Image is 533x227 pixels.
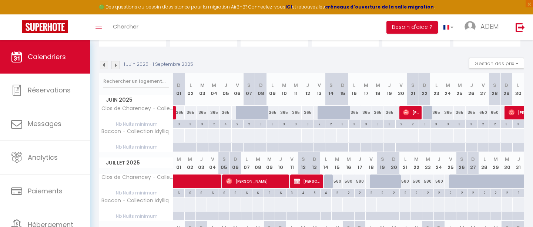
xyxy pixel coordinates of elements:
div: 365 [466,106,477,119]
div: 4 [220,120,231,127]
th: 10 [275,152,286,175]
th: 21 [399,152,411,175]
abbr: M [282,82,286,89]
abbr: L [353,82,355,89]
th: 07 [243,73,255,106]
div: 2 [377,189,388,196]
abbr: L [435,82,438,89]
th: 03 [196,152,207,175]
div: 2 [479,189,490,196]
div: 2 [343,189,354,196]
abbr: V [211,156,214,163]
th: 27 [477,73,489,106]
div: 3 [419,120,430,127]
th: 24 [442,73,454,106]
th: 20 [388,152,400,175]
span: Clos de Charencey - Collection Idylliq [100,175,174,180]
div: 580 [354,175,366,188]
div: 6 [173,189,184,196]
span: Messages [28,119,61,128]
abbr: S [247,82,251,89]
abbr: S [329,82,333,89]
div: 2 [477,120,489,127]
div: 2 [388,189,399,196]
abbr: D [234,156,237,163]
div: 3 [197,120,208,127]
div: 580 [411,175,422,188]
th: 14 [320,152,332,175]
abbr: M [200,82,205,89]
div: 580 [433,175,445,188]
th: 16 [349,73,361,106]
span: Calendriers [28,52,66,61]
div: 365 [197,106,208,119]
div: 3 [513,120,524,127]
div: 3 [442,120,454,127]
div: 2 [396,120,407,127]
th: 11 [286,152,298,175]
abbr: M [256,156,260,163]
button: Ouvrir le widget de chat LiveChat [6,3,28,25]
div: 6 [185,189,196,196]
div: 3 [349,120,360,127]
abbr: M [376,82,380,89]
abbr: M [188,156,192,163]
div: 2 [445,189,456,196]
th: 30 [502,152,513,175]
div: 365 [442,106,454,119]
abbr: L [483,156,486,163]
abbr: M [346,156,351,163]
th: 13 [309,152,321,175]
div: 2 [434,189,445,196]
abbr: V [236,82,239,89]
th: 22 [411,152,422,175]
div: 5 [208,120,220,127]
abbr: L [245,156,248,163]
abbr: M [267,156,272,163]
abbr: J [470,82,473,89]
th: 17 [354,152,366,175]
th: 23 [422,152,434,175]
abbr: D [392,156,396,163]
th: 18 [372,73,384,106]
div: 650 [489,106,501,119]
th: 19 [383,73,395,106]
div: 580 [343,175,354,188]
abbr: M [294,82,298,89]
abbr: M [493,156,498,163]
th: 09 [264,152,275,175]
th: 07 [241,152,252,175]
div: 2 [411,189,422,196]
div: 365 [208,106,220,119]
th: 15 [337,73,349,106]
abbr: J [388,82,391,89]
th: 04 [207,152,218,175]
th: 09 [266,73,278,106]
span: Nb Nuits minimum [99,189,173,197]
div: 365 [290,106,302,119]
th: 10 [278,73,290,106]
div: 365 [185,106,197,119]
div: 3 [501,120,512,127]
th: 14 [325,73,337,106]
th: 21 [407,73,419,106]
th: 20 [395,73,407,106]
abbr: J [358,156,361,163]
th: 19 [377,152,388,175]
div: 2 [422,189,433,196]
img: logout [516,23,525,32]
th: 05 [218,152,230,175]
div: 3 [372,120,383,127]
div: 365 [454,106,466,119]
div: 3 [430,120,442,127]
span: [PERSON_NAME] [294,174,322,188]
span: Baccon - Collection Idylliq [100,129,169,134]
th: 01 [173,152,185,175]
div: 580 [422,175,434,188]
div: 365 [266,106,278,119]
span: [PERSON_NAME] [403,105,419,119]
abbr: V [399,82,403,89]
strong: ICI [285,4,292,10]
div: 3 [302,120,314,127]
th: 18 [366,152,377,175]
